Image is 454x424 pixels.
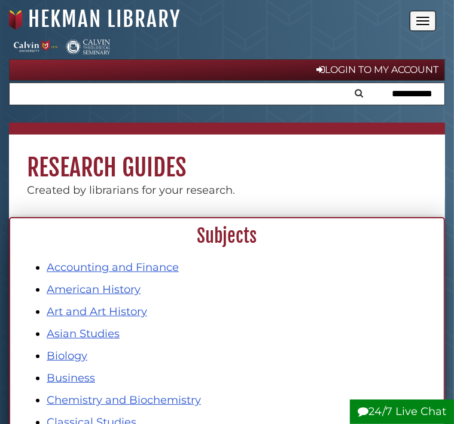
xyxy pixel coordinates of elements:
a: American History [47,283,141,296]
a: Asian Studies [47,327,120,340]
a: Hekman Library [28,6,181,32]
i: Search [355,89,363,97]
a: Art and Art History [47,305,147,318]
img: Calvin Theological Seminary [66,39,110,54]
a: Login to My Account [9,59,445,81]
a: Biology [47,349,87,362]
span: Created by librarians for your research. [27,184,235,197]
a: Accounting and Finance [47,261,179,274]
h2: Subjects [17,225,437,248]
h1: Research Guides [9,135,445,182]
button: Open the menu [410,11,436,31]
nav: breadcrumb [9,123,445,135]
button: 24/7 Live Chat [350,399,454,424]
a: Business [47,371,95,385]
button: Search [351,83,367,101]
a: Chemistry and Biochemistry [47,394,201,407]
